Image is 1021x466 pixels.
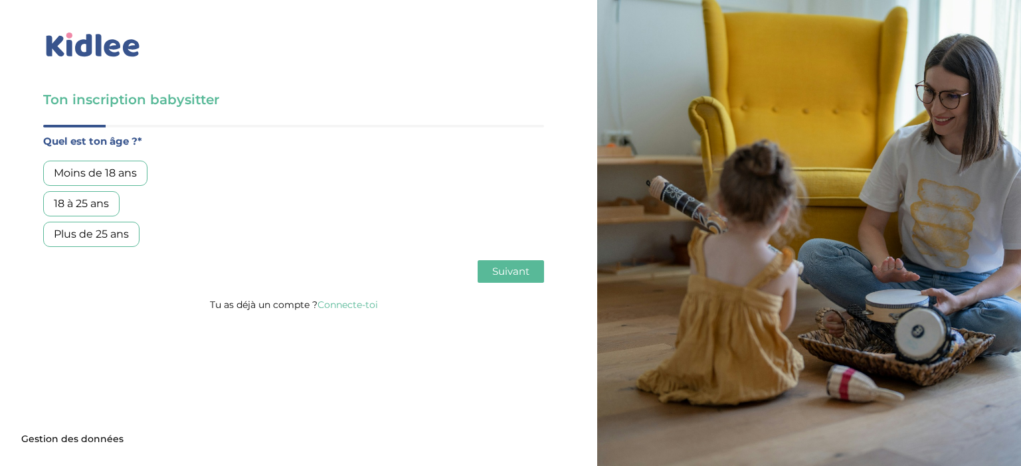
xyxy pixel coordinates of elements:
label: Quel est ton âge ?* [43,133,544,150]
div: Plus de 25 ans [43,222,139,247]
img: logo_kidlee_bleu [43,30,143,60]
button: Précédent [43,260,106,283]
p: Tu as déjà un compte ? [43,296,544,313]
a: Connecte-toi [318,299,378,311]
span: Gestion des données [21,433,124,445]
button: Gestion des données [13,426,132,453]
button: Suivant [478,260,544,283]
span: Suivant [492,265,529,277]
div: 18 à 25 ans [43,191,120,216]
h3: Ton inscription babysitter [43,90,544,109]
div: Moins de 18 ans [43,161,147,186]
